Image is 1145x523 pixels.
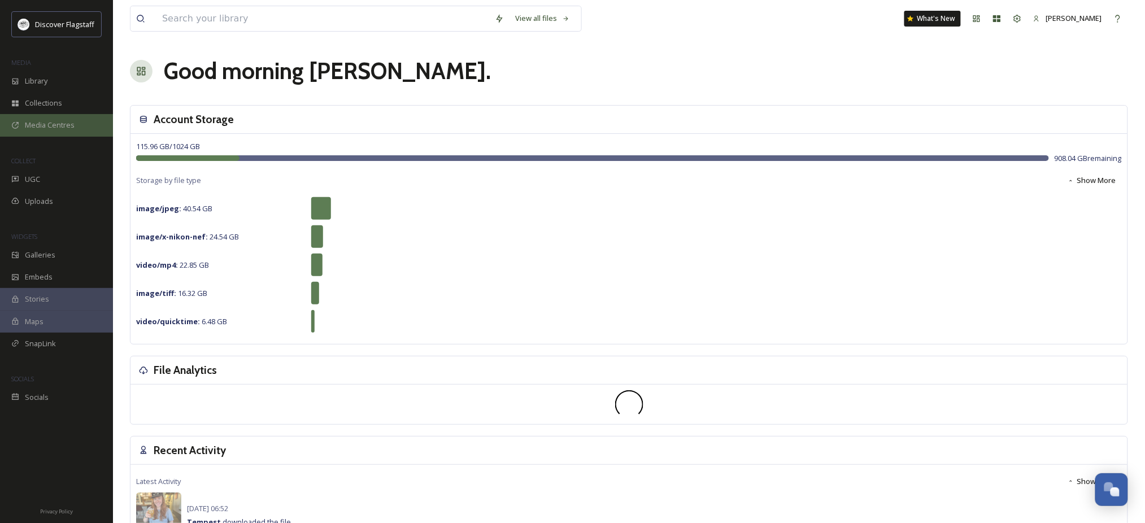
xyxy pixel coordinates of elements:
[1046,13,1102,23] span: [PERSON_NAME]
[25,174,40,185] span: UGC
[136,232,239,242] span: 24.54 GB
[136,260,178,270] strong: video/mp4 :
[154,362,217,378] h3: File Analytics
[136,288,176,298] strong: image/tiff :
[1028,7,1108,29] a: [PERSON_NAME]
[154,111,234,128] h3: Account Storage
[25,294,49,304] span: Stories
[136,288,207,298] span: 16.32 GB
[1062,169,1122,191] button: Show More
[25,196,53,207] span: Uploads
[1095,473,1128,506] button: Open Chat
[136,141,200,151] span: 115.96 GB / 1024 GB
[904,11,961,27] a: What's New
[11,374,34,383] span: SOCIALS
[156,6,489,31] input: Search your library
[40,504,73,517] a: Privacy Policy
[136,316,227,326] span: 6.48 GB
[35,19,94,29] span: Discover Flagstaff
[25,338,56,349] span: SnapLink
[1055,153,1122,164] span: 908.04 GB remaining
[25,250,55,260] span: Galleries
[25,120,75,130] span: Media Centres
[25,98,62,108] span: Collections
[136,476,181,487] span: Latest Activity
[11,232,37,241] span: WIDGETS
[136,203,181,213] strong: image/jpeg :
[40,508,73,515] span: Privacy Policy
[164,54,491,88] h1: Good morning [PERSON_NAME] .
[18,19,29,30] img: Untitled%20design%20(1).png
[136,260,209,270] span: 22.85 GB
[11,58,31,67] span: MEDIA
[187,503,228,513] span: [DATE] 06:52
[25,76,47,86] span: Library
[25,392,49,403] span: Socials
[136,232,208,242] strong: image/x-nikon-nef :
[136,316,200,326] strong: video/quicktime :
[25,316,43,327] span: Maps
[1062,470,1122,493] button: Show More
[11,156,36,165] span: COLLECT
[154,442,226,459] h3: Recent Activity
[136,175,201,186] span: Storage by file type
[510,7,576,29] a: View all files
[25,272,53,282] span: Embeds
[136,203,212,213] span: 40.54 GB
